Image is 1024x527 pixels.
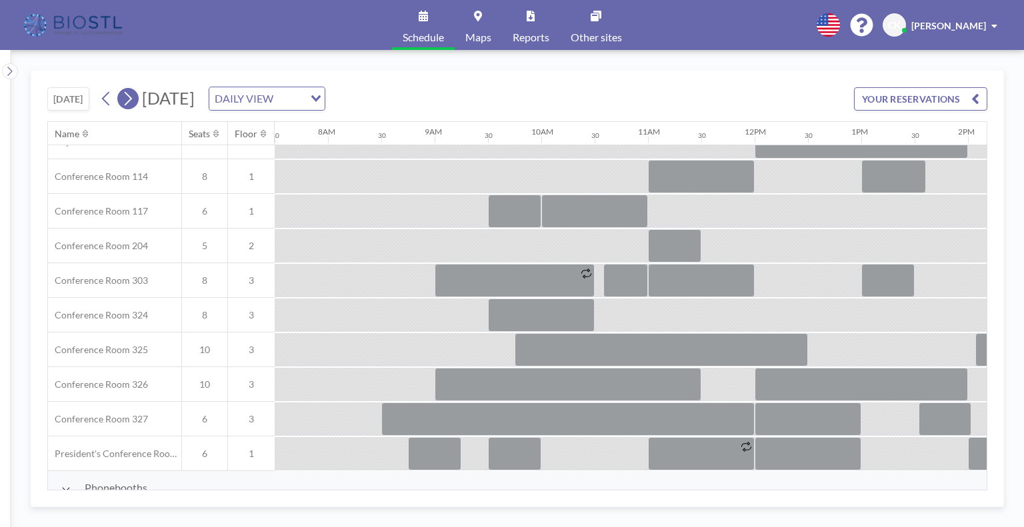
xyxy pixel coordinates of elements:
[182,344,227,356] span: 10
[513,32,549,43] span: Reports
[228,274,275,286] span: 3
[209,87,325,110] div: Search for option
[403,32,444,43] span: Schedule
[318,127,335,137] div: 8AM
[182,378,227,390] span: 10
[182,240,227,252] span: 5
[212,90,276,107] span: DAILY VIEW
[277,90,303,107] input: Search for option
[228,413,275,425] span: 3
[854,87,987,111] button: YOUR RESERVATIONS
[958,127,975,137] div: 2PM
[911,131,919,140] div: 30
[182,274,227,286] span: 8
[228,240,275,252] span: 2
[182,413,227,425] span: 6
[48,171,148,183] span: Conference Room 114
[47,87,89,111] button: [DATE]
[182,448,227,460] span: 6
[851,127,868,137] div: 1PM
[571,32,622,43] span: Other sites
[378,131,386,140] div: 30
[228,378,275,390] span: 3
[638,127,660,137] div: 11AM
[48,274,148,286] span: Conference Room 303
[48,309,148,321] span: Conference Room 324
[228,171,275,183] span: 1
[142,88,195,108] span: [DATE]
[805,131,813,140] div: 30
[745,127,766,137] div: 12PM
[55,128,79,140] div: Name
[48,413,148,425] span: Conference Room 327
[911,20,986,31] span: [PERSON_NAME]
[228,205,275,217] span: 1
[228,344,275,356] span: 3
[235,128,257,140] div: Floor
[48,378,148,390] span: Conference Room 326
[182,309,227,321] span: 8
[698,131,706,140] div: 30
[271,131,279,140] div: 30
[888,19,901,31] span: CK
[85,481,147,494] span: Phonebooths
[182,171,227,183] span: 8
[182,205,227,217] span: 6
[465,32,491,43] span: Maps
[591,131,599,140] div: 30
[48,205,148,217] span: Conference Room 117
[228,448,275,460] span: 1
[189,128,210,140] div: Seats
[531,127,553,137] div: 10AM
[228,309,275,321] span: 3
[485,131,493,140] div: 30
[21,12,127,39] img: organization-logo
[48,448,181,460] span: President's Conference Room - 109
[425,127,442,137] div: 9AM
[48,240,148,252] span: Conference Room 204
[48,344,148,356] span: Conference Room 325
